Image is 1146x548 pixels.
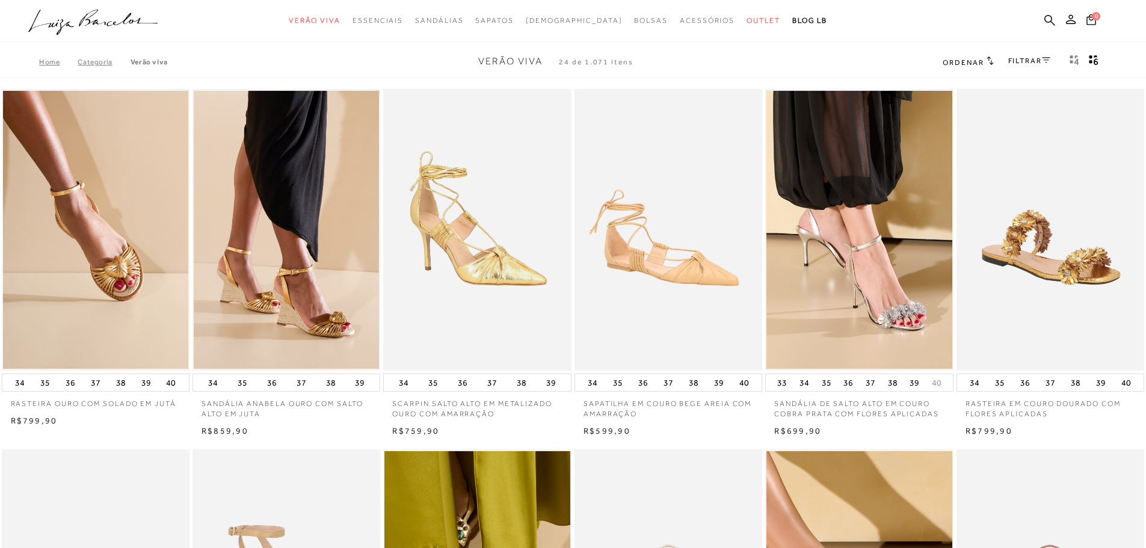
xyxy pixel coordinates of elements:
span: Sandálias [415,16,463,25]
a: SANDÁLIA ANABELA OURO COM SALTO ALTO EM JUTA [193,392,380,419]
a: SANDÁLIA DE SALTO ALTO EM COURO COBRA PRATA COM FLORES APLICADAS SANDÁLIA DE SALTO ALTO EM COURO ... [766,91,952,369]
span: R$799,90 [11,416,58,425]
button: 35 [991,374,1008,391]
button: 38 [513,374,530,391]
span: Ordenar [943,58,984,67]
button: 38 [1067,374,1084,391]
a: Home [39,58,78,66]
button: 35 [425,374,442,391]
a: Categoria [78,58,130,66]
span: Bolsas [634,16,668,25]
button: 39 [1092,374,1109,391]
span: R$799,90 [966,426,1012,436]
span: Verão Viva [478,56,543,67]
button: 34 [205,374,221,391]
a: noSubCategoriesText [353,10,403,32]
button: 36 [454,374,471,391]
a: SAPATILHA EM COURO BEGE AREIA COM AMARRAÇÃO SAPATILHA EM COURO BEGE AREIA COM AMARRAÇÃO [576,91,761,369]
a: BLOG LB [792,10,827,32]
a: noSubCategoriesText [634,10,668,32]
button: 40 [736,374,753,391]
button: 34 [395,374,412,391]
a: SANDÁLIA DE SALTO ALTO EM COURO COBRA PRATA COM FLORES APLICADAS [765,392,953,419]
button: 36 [62,374,79,391]
span: R$759,90 [392,426,439,436]
button: 37 [484,374,501,391]
button: Mostrar 4 produtos por linha [1066,54,1083,70]
button: 39 [906,374,923,391]
a: SCARPIN SALTO ALTO EM METALIZADO OURO COM AMARRAÇÃO SCARPIN SALTO ALTO EM METALIZADO OURO COM AMA... [384,91,570,369]
a: noSubCategoriesText [415,10,463,32]
button: 37 [293,374,310,391]
img: SANDÁLIA ANABELA OURO COM SALTO ALTO EM JUTA [194,91,379,369]
button: 38 [322,374,339,391]
a: Verão Viva [131,58,168,66]
button: 39 [138,374,155,391]
button: gridText6Desc [1085,54,1102,70]
button: 40 [162,374,179,391]
button: 38 [112,374,129,391]
a: SANDÁLIA ANABELA OURO COM SALTO ALTO EM JUTA SANDÁLIA ANABELA OURO COM SALTO ALTO EM JUTA [194,91,379,369]
button: 33 [774,374,790,391]
button: 36 [263,374,280,391]
button: 40 [1118,374,1135,391]
button: 36 [635,374,652,391]
a: RASTEIRA EM COURO DOURADO COM FLORES APLICADAS [957,392,1144,419]
button: 39 [543,374,559,391]
img: RASTEIRA EM COURO DOURADO COM FLORES APLICADAS [958,91,1143,369]
a: noSubCategoriesText [747,10,780,32]
a: noSubCategoriesText [680,10,735,32]
img: SCARPIN SALTO ALTO EM METALIZADO OURO COM AMARRAÇÃO [384,91,570,369]
button: 34 [966,374,983,391]
a: SAPATILHA EM COURO BEGE AREIA COM AMARRAÇÃO [575,392,762,419]
span: Outlet [747,16,780,25]
button: 34 [11,374,28,391]
span: R$599,90 [584,426,630,436]
button: 40 [928,377,945,389]
span: R$699,90 [774,426,821,436]
a: RASTEIRA OURO COM SOLADO EM JUTÁ RASTEIRA OURO COM SOLADO EM JUTÁ [3,91,188,369]
span: Essenciais [353,16,403,25]
button: 0 [1083,13,1100,29]
a: noSubCategoriesText [526,10,623,32]
span: Sapatos [475,16,513,25]
button: 37 [660,374,677,391]
button: 39 [351,374,368,391]
span: BLOG LB [792,16,827,25]
img: SANDÁLIA DE SALTO ALTO EM COURO COBRA PRATA COM FLORES APLICADAS [766,91,952,369]
span: R$859,90 [202,426,248,436]
button: 37 [862,374,879,391]
button: 35 [818,374,835,391]
button: 35 [37,374,54,391]
a: noSubCategoriesText [475,10,513,32]
button: 35 [234,374,251,391]
span: 24 de 1.071 itens [559,58,633,66]
button: 36 [840,374,857,391]
span: Verão Viva [289,16,340,25]
a: FILTRAR [1008,57,1050,65]
button: 35 [609,374,626,391]
a: RASTEIRA OURO COM SOLADO EM JUTÁ [2,392,189,409]
button: 38 [685,374,702,391]
a: noSubCategoriesText [289,10,340,32]
button: 38 [884,374,901,391]
img: RASTEIRA OURO COM SOLADO EM JUTÁ [3,91,188,369]
button: 37 [87,374,104,391]
a: RASTEIRA EM COURO DOURADO COM FLORES APLICADAS RASTEIRA EM COURO DOURADO COM FLORES APLICADAS [958,91,1143,369]
button: 34 [796,374,813,391]
span: 0 [1092,12,1100,20]
button: 37 [1042,374,1059,391]
button: 34 [584,374,601,391]
button: 39 [710,374,727,391]
span: Acessórios [680,16,735,25]
img: SAPATILHA EM COURO BEGE AREIA COM AMARRAÇÃO [576,91,761,369]
button: 36 [1017,374,1034,391]
a: SCARPIN SALTO ALTO EM METALIZADO OURO COM AMARRAÇÃO [383,392,571,419]
span: [DEMOGRAPHIC_DATA] [526,16,623,25]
